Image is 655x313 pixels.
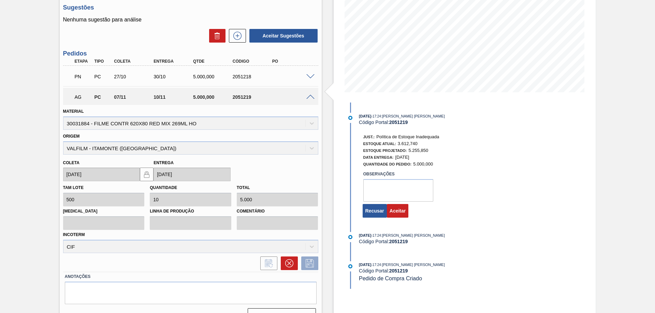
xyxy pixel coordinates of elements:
[381,233,445,237] span: : [PERSON_NAME] [PERSON_NAME]
[191,59,236,64] div: Qtde
[363,142,396,146] span: Estoque Atual:
[63,17,318,23] p: Nenhuma sugestão para análise
[154,160,174,165] label: Entrega
[152,74,196,79] div: 30/10/2025
[150,185,177,190] label: Quantidade
[389,268,408,273] strong: 2051219
[348,116,352,120] img: atual
[140,168,154,181] button: locked
[359,268,521,273] div: Código Portal:
[75,94,92,100] p: AG
[237,206,318,216] label: Comentário
[63,50,318,57] h3: Pedidos
[237,185,250,190] label: Total
[63,160,79,165] label: Coleta
[231,94,275,100] div: 2051219
[359,120,521,125] div: Código Portal:
[154,168,231,181] input: dd/mm/yyyy
[376,134,439,139] span: Política de Estoque Inadequada
[363,148,407,153] span: Estoque Projetado:
[152,59,196,64] div: Entrega
[150,206,231,216] label: Linha de Produção
[363,169,433,179] label: Observações
[408,148,428,153] span: 5.255,850
[389,239,408,244] strong: 2051219
[231,59,275,64] div: Código
[191,74,236,79] div: 5.000,000
[225,29,246,43] div: Nova sugestão
[206,29,225,43] div: Excluir Sugestões
[112,59,157,64] div: Coleta
[112,94,157,100] div: 07/11/2025
[63,168,140,181] input: dd/mm/yyyy
[363,135,375,139] span: Just.:
[92,94,113,100] div: Pedido de Compra
[191,94,236,100] div: 5.000,000
[73,90,93,105] div: Aguardando Aprovação do Gestor
[363,204,387,218] button: Recusar
[249,29,318,43] button: Aceitar Sugestões
[395,155,409,160] span: [DATE]
[63,232,85,237] label: Incoterm
[73,69,93,84] div: Pedido em Negociação
[372,234,381,237] span: - 17:24
[112,74,157,79] div: 27/10/2025
[381,263,445,267] span: : [PERSON_NAME] [PERSON_NAME]
[359,239,521,244] div: Código Portal:
[387,204,408,218] button: Aceitar
[271,59,315,64] div: PO
[63,109,84,114] label: Material
[348,235,352,239] img: atual
[372,114,381,118] span: - 17:24
[257,256,277,270] div: Informar alteração no pedido
[63,185,84,190] label: Tam lote
[92,59,113,64] div: Tipo
[363,155,394,159] span: Data Entrega:
[359,233,371,237] span: [DATE]
[63,4,318,11] h3: Sugestões
[363,162,412,166] span: Quantidade do Pedido:
[381,114,445,118] span: : [PERSON_NAME] [PERSON_NAME]
[277,256,298,270] div: Cancelar pedido
[143,170,151,178] img: locked
[92,74,113,79] div: Pedido de Compra
[398,141,418,146] span: 3.612,740
[372,263,381,267] span: - 17:24
[246,28,318,43] div: Aceitar Sugestões
[413,161,433,167] span: 5.000,000
[152,94,196,100] div: 10/11/2025
[389,120,408,125] strong: 2051219
[359,276,422,281] span: Pedido de Compra Criado
[298,256,318,270] div: Salvar Pedido
[348,264,352,268] img: atual
[65,272,317,282] label: Anotações
[75,74,92,79] p: PN
[231,74,275,79] div: 2051218
[359,263,371,267] span: [DATE]
[63,134,80,139] label: Origem
[63,206,145,216] label: [MEDICAL_DATA]
[73,59,93,64] div: Etapa
[359,114,371,118] span: [DATE]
